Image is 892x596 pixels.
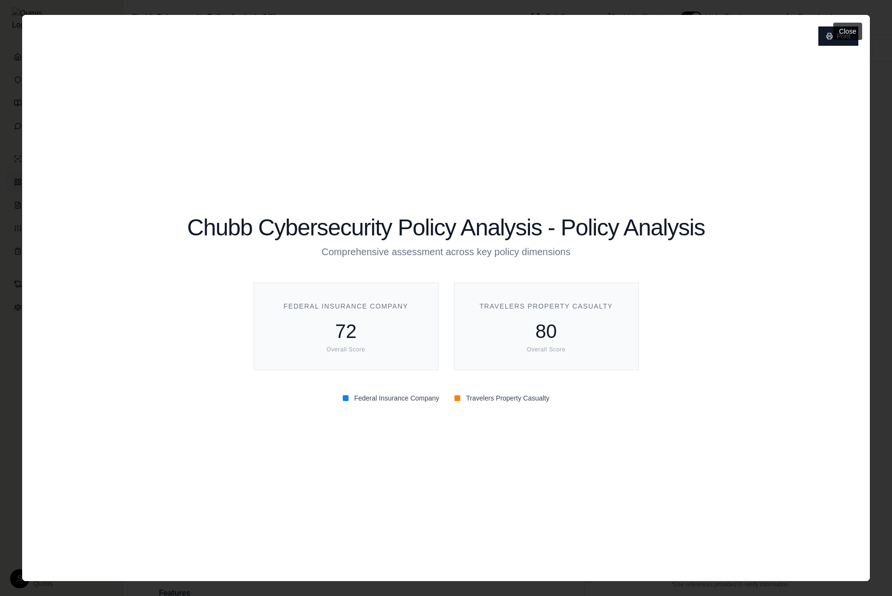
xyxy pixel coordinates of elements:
[266,298,427,314] h3: Federal Insurance Company
[266,322,427,341] div: 72
[466,345,627,354] div: Overall Score
[322,244,570,259] p: Comprehensive assessment across key policy dimensions
[466,322,627,341] div: 80
[187,223,705,233] h1: Chubb Cybersecurity Policy Analysis - Policy Analysis
[466,393,549,403] span: Travelers Property Casualty
[266,345,427,354] div: Overall Score
[466,298,627,314] h3: Travelers Property Casualty
[354,393,440,403] span: Federal Insurance Company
